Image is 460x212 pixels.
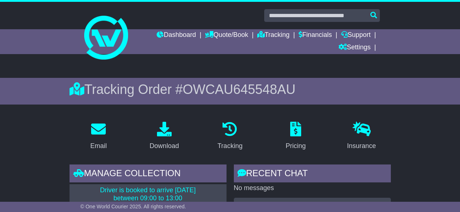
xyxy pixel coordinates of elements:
[86,119,112,154] a: Email
[234,164,391,184] div: RECENT CHAT
[217,141,242,151] div: Tracking
[81,204,186,209] span: © One World Courier 2025. All rights reserved.
[150,141,179,151] div: Download
[299,29,332,42] a: Financials
[70,164,227,184] div: Manage collection
[234,184,391,192] p: No messages
[257,29,289,42] a: Tracking
[145,119,184,154] a: Download
[342,119,381,154] a: Insurance
[90,141,107,151] div: Email
[183,82,295,97] span: OWCAU645548AU
[281,119,311,154] a: Pricing
[74,186,222,202] p: Driver is booked to arrive [DATE] between 09:00 to 13:00
[286,141,306,151] div: Pricing
[339,42,371,54] a: Settings
[341,29,371,42] a: Support
[157,29,196,42] a: Dashboard
[213,119,247,154] a: Tracking
[347,141,376,151] div: Insurance
[70,82,391,97] div: Tracking Order #
[205,29,248,42] a: Quote/Book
